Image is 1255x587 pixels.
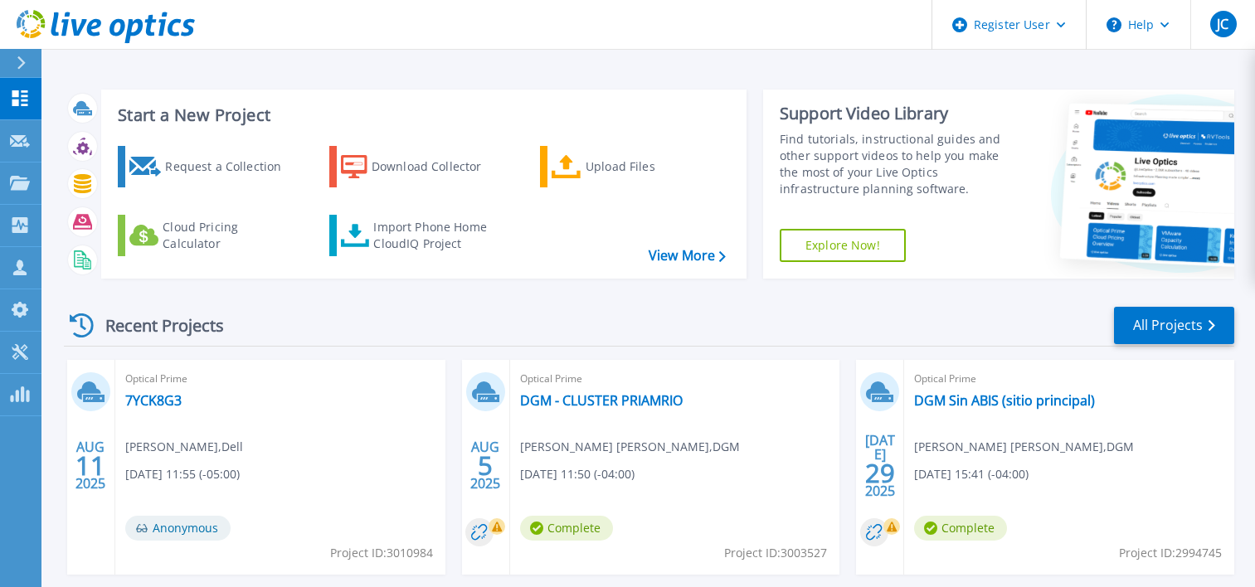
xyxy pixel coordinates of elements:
[118,146,303,187] a: Request a Collection
[118,106,725,124] h3: Start a New Project
[914,370,1224,388] span: Optical Prime
[1217,17,1228,31] span: JC
[520,465,635,483] span: [DATE] 11:50 (-04:00)
[118,215,303,256] a: Cloud Pricing Calculator
[520,392,683,409] a: DGM - CLUSTER PRIAMRIO
[914,392,1095,409] a: DGM Sin ABIS (sitio principal)
[125,438,243,456] span: [PERSON_NAME] , Dell
[586,150,718,183] div: Upload Files
[165,150,298,183] div: Request a Collection
[64,305,246,346] div: Recent Projects
[373,219,503,252] div: Import Phone Home CloudIQ Project
[914,516,1007,541] span: Complete
[914,438,1134,456] span: [PERSON_NAME] [PERSON_NAME] , DGM
[329,146,514,187] a: Download Collector
[75,435,106,496] div: AUG 2025
[163,219,295,252] div: Cloud Pricing Calculator
[1114,307,1234,344] a: All Projects
[330,544,433,562] span: Project ID: 3010984
[125,516,231,541] span: Anonymous
[914,465,1029,483] span: [DATE] 15:41 (-04:00)
[125,370,435,388] span: Optical Prime
[75,458,105,473] span: 11
[469,435,501,496] div: AUG 2025
[649,248,726,264] a: View More
[1119,544,1222,562] span: Project ID: 2994745
[780,229,906,262] a: Explore Now!
[865,466,895,480] span: 29
[864,435,896,496] div: [DATE] 2025
[780,131,1016,197] div: Find tutorials, instructional guides and other support videos to help you make the most of your L...
[520,438,740,456] span: [PERSON_NAME] [PERSON_NAME] , DGM
[520,370,830,388] span: Optical Prime
[724,544,827,562] span: Project ID: 3003527
[125,465,240,483] span: [DATE] 11:55 (-05:00)
[478,458,493,473] span: 5
[540,146,725,187] a: Upload Files
[520,516,613,541] span: Complete
[372,150,504,183] div: Download Collector
[125,392,182,409] a: 7YCK8G3
[780,103,1016,124] div: Support Video Library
